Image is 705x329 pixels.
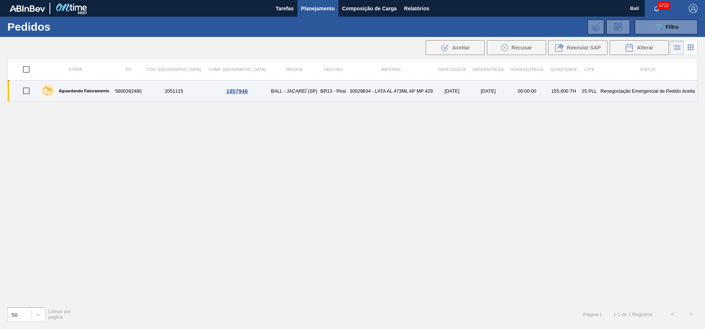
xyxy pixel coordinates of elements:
[147,67,201,72] span: Cód. [GEOGRAPHIC_DATA]
[487,40,546,55] div: Recusar
[473,67,504,72] span: Data Entrega
[435,80,469,102] td: [DATE]
[610,40,669,55] div: Alterar Pedido
[8,80,698,102] a: Aguardando Faturamento58003924802051115BALL - JACAREÍ (SP)BR13 - Piraí30029834 - LATA AL 473ML AP...
[114,80,143,102] td: 5800392480
[689,4,698,13] img: Logout
[452,45,470,51] span: Aceitar
[584,67,595,72] span: Lote
[640,67,655,72] span: Status
[7,23,118,31] h1: Pedidos
[610,40,669,55] button: Alterar
[670,41,684,55] div: Visão em Lista
[381,67,401,72] span: Material
[606,20,630,34] div: Solicitação de Revisão de Pedidos
[637,45,653,51] span: Alterar
[664,305,682,323] button: <
[404,4,429,13] span: Relatórios
[10,5,45,12] img: TNhmsLtSVTkK8tSr43FrP2fwEKptu5GPRR3wAAAABJRU5ErkJggg==
[613,312,653,317] span: 1 - 1 de 1 Registros
[682,305,701,323] button: >
[547,80,580,102] td: 155,600 TH
[469,80,507,102] td: [DATE]
[11,311,18,318] div: 50
[324,67,343,72] span: Destino
[657,1,670,10] span: 4722
[348,80,435,102] td: 30029834 - LATA AL 473ML AP MP 429
[645,3,668,14] button: Notificações
[548,40,607,55] div: Reenviar SAP
[208,67,266,72] span: Comp. [GEOGRAPHIC_DATA]
[511,45,532,51] span: Recusar
[580,80,598,102] td: 25 PLL
[426,40,485,55] div: Aceitar
[276,4,294,13] span: Tarefas
[587,20,604,34] div: Importar Negociações dos Pedidos
[635,20,698,34] button: Filtro
[143,80,205,102] td: 2051115
[319,80,347,102] td: BR13 - Piraí
[511,67,544,72] span: Hora Entrega
[684,41,698,55] div: Visão em Cards
[55,89,109,93] label: Aguardando Faturamento
[69,67,82,72] span: Etapa
[507,80,547,102] td: 00:00:00
[567,45,601,51] span: Reenviar SAP
[438,67,466,72] span: Data coleta
[269,80,319,102] td: BALL - JACAREÍ (SP)
[550,67,577,72] span: Quantidade
[286,67,302,72] span: Origem
[598,80,698,102] td: Renegociação Emergencial de Pedido Aceita
[125,67,131,72] span: PO
[206,88,268,94] div: 1857946
[48,309,71,320] span: Linhas por página
[583,312,602,317] span: Página : 1
[342,4,397,13] span: Composição de Carga
[301,4,335,13] span: Planejamento
[666,24,679,30] span: Filtro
